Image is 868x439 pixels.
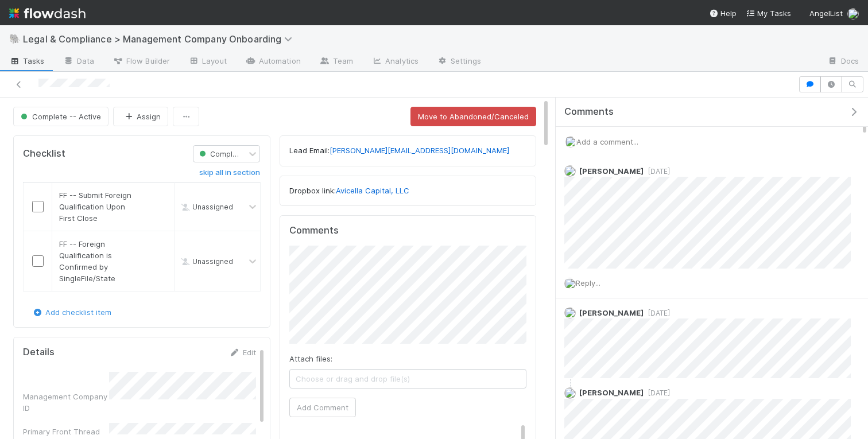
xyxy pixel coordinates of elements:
[428,53,490,71] a: Settings
[564,278,576,289] img: avatar_784ea27d-2d59-4749-b480-57d513651deb.png
[565,136,576,147] img: avatar_784ea27d-2d59-4749-b480-57d513651deb.png
[199,168,260,177] h6: skip all in section
[644,309,670,317] span: [DATE]
[818,53,868,71] a: Docs
[310,53,362,71] a: Team
[103,53,179,71] a: Flow Builder
[576,137,638,146] span: Add a comment...
[709,7,737,19] div: Help
[410,107,536,126] button: Move to Abandoned/Canceled
[644,167,670,176] span: [DATE]
[644,389,670,397] span: [DATE]
[9,34,21,44] span: 🐘
[290,370,526,388] span: Choose or drag and drop file(s)
[229,348,256,357] a: Edit
[847,8,859,20] img: avatar_784ea27d-2d59-4749-b480-57d513651deb.png
[579,388,644,397] span: [PERSON_NAME]
[23,426,109,437] div: Primary Front Thread
[579,166,644,176] span: [PERSON_NAME]
[564,307,576,318] img: avatar_e79b5690-6eb7-467c-97bb-55e5d29541a1.png
[113,55,170,67] span: Flow Builder
[179,202,233,211] span: Unassigned
[23,391,109,414] div: Management Company ID
[579,308,644,317] span: [PERSON_NAME]
[289,145,527,157] p: Lead Email:
[113,107,168,126] button: Assign
[54,53,103,71] a: Data
[59,191,131,223] span: FF -- Submit Foreign Qualification Upon First Close
[809,9,843,18] span: AngelList
[18,112,101,121] span: Complete -- Active
[199,168,260,182] a: skip all in section
[564,387,576,399] img: avatar_9bf5d80c-4205-46c9-bf6e-5147b3b3a927.png
[289,185,527,197] p: Dropbox link:
[564,106,614,118] span: Comments
[197,150,276,158] span: Complete -- Active
[179,257,233,265] span: Unassigned
[289,225,527,236] h5: Comments
[289,353,332,364] label: Attach files:
[746,7,791,19] a: My Tasks
[336,186,409,195] a: Avicella Capital, LLC
[236,53,310,71] a: Automation
[13,107,108,126] button: Complete -- Active
[9,55,45,67] span: Tasks
[9,3,86,23] img: logo-inverted-e16ddd16eac7371096b0.svg
[32,308,111,317] a: Add checklist item
[289,398,356,417] button: Add Comment
[23,148,65,160] h5: Checklist
[746,9,791,18] span: My Tasks
[576,278,600,288] span: Reply...
[179,53,236,71] a: Layout
[59,239,115,283] span: FF -- Foreign Qualification is Confirmed by SingleFile/State
[330,146,509,155] a: [PERSON_NAME][EMAIL_ADDRESS][DOMAIN_NAME]
[564,165,576,177] img: avatar_892eb56c-5b5a-46db-bf0b-2a9023d0e8f8.png
[362,53,428,71] a: Analytics
[23,33,298,45] span: Legal & Compliance > Management Company Onboarding
[23,347,55,358] h5: Details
